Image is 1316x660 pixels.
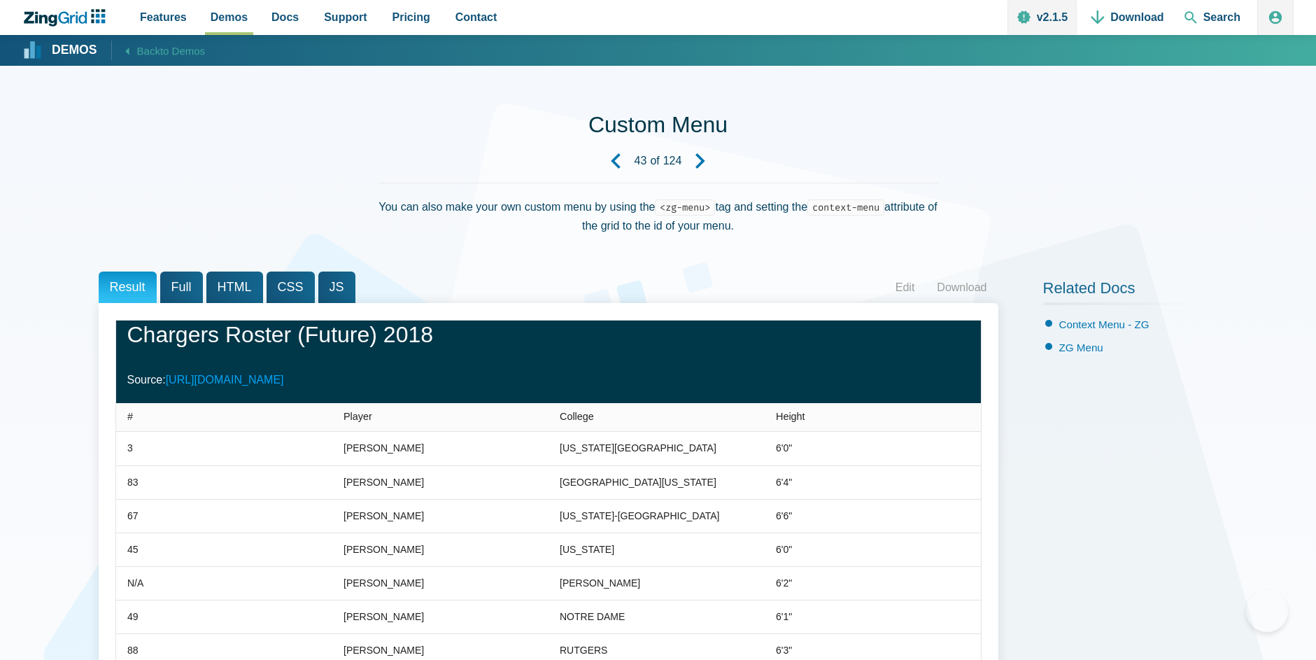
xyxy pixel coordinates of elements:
[344,608,424,625] div: [PERSON_NAME]
[776,440,792,457] div: 6'0"
[560,575,640,591] div: [PERSON_NAME]
[884,277,926,298] a: Edit
[776,575,792,591] div: 6'2"
[318,272,355,303] span: JS
[588,111,728,142] h1: Custom Menu
[127,321,970,352] h1: Chargers Roster (Future) 2018
[560,541,614,558] div: [US_STATE]
[560,440,716,457] div: [US_STATE][GEOGRAPHIC_DATA]
[560,507,719,524] div: [US_STATE]-[GEOGRAPHIC_DATA]
[344,411,372,422] span: Player
[127,474,139,491] div: 83
[99,272,157,303] span: Result
[344,642,424,659] div: [PERSON_NAME]
[560,474,716,491] div: [GEOGRAPHIC_DATA][US_STATE]
[776,474,792,491] div: 6'4"
[211,8,248,27] span: Demos
[127,575,143,591] div: N/A
[1246,590,1288,632] iframe: Toggle Customer Support
[127,541,139,558] div: 45
[52,44,97,57] strong: Demos
[1059,318,1149,330] a: Context Menu - ZG
[24,42,97,59] a: Demos
[344,507,424,524] div: [PERSON_NAME]
[378,183,938,249] div: You can also make your own custom menu by using the tag and setting the attribute of the grid to ...
[271,8,299,27] span: Docs
[127,642,139,659] div: 88
[392,8,430,27] span: Pricing
[1059,342,1103,353] a: ZG Menu
[560,608,625,625] div: NOTRE DAME
[127,370,970,389] p: Source:
[663,155,682,167] strong: 124
[560,411,594,422] span: College
[127,411,133,422] span: #
[455,8,497,27] span: Contact
[807,199,884,216] code: context-menu
[1043,279,1218,305] h2: Related Docs
[324,8,367,27] span: Support
[926,277,998,298] a: Download
[267,272,315,303] span: CSS
[160,272,203,303] span: Full
[776,411,805,422] span: Height
[560,642,607,659] div: RUTGERS
[22,9,113,27] a: ZingChart Logo. Click to return to the homepage
[681,142,719,180] a: Next Demo
[635,155,647,167] strong: 43
[597,142,635,180] a: Previous Demo
[111,41,206,59] a: Backto Demos
[344,474,424,491] div: [PERSON_NAME]
[160,45,205,57] span: to Demos
[776,507,792,524] div: 6'6"
[127,507,139,524] div: 67
[127,440,133,457] div: 3
[166,374,284,386] a: [URL][DOMAIN_NAME]
[776,642,792,659] div: 6'3"
[776,541,792,558] div: 6'0"
[344,440,424,457] div: [PERSON_NAME]
[776,608,792,625] div: 6'1"
[127,608,139,625] div: 49
[137,42,206,59] span: Back
[140,8,187,27] span: Features
[206,272,263,303] span: HTML
[655,199,715,216] code: <zg-menu>
[344,575,424,591] div: [PERSON_NAME]
[344,541,424,558] div: [PERSON_NAME]
[650,155,659,167] span: of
